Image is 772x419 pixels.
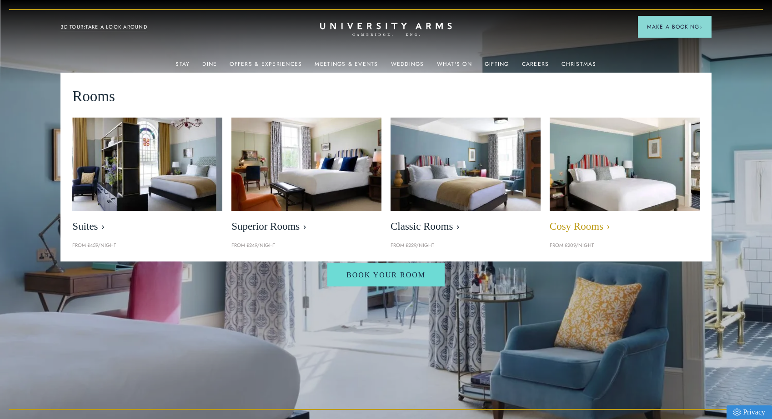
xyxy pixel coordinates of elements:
[485,61,509,73] a: Gifting
[538,110,711,218] img: image-0c4e569bfe2498b75de12d7d88bf10a1f5f839d4-400x250-jpg
[315,61,378,73] a: Meetings & Events
[391,61,424,73] a: Weddings
[72,84,115,108] span: Rooms
[638,16,712,38] button: Make a BookingArrow icon
[550,242,700,250] p: From £209/night
[72,242,222,250] p: From £459/night
[231,242,381,250] p: From £249/night
[561,61,596,73] a: Christmas
[437,61,472,73] a: What's On
[727,405,772,419] a: Privacy
[391,118,541,211] img: image-7eccef6fe4fe90343db89eb79f703814c40db8b4-400x250-jpg
[72,118,222,237] a: image-21e87f5add22128270780cf7737b92e839d7d65d-400x250-jpg Suites
[202,61,217,73] a: Dine
[60,23,147,31] a: 3D TOUR:TAKE A LOOK AROUND
[733,409,741,416] img: Privacy
[231,118,381,237] a: image-5bdf0f703dacc765be5ca7f9d527278f30b65e65-400x250-jpg Superior Rooms
[327,263,445,287] a: Book Your Room
[231,220,381,233] span: Superior Rooms
[231,118,381,211] img: image-5bdf0f703dacc765be5ca7f9d527278f30b65e65-400x250-jpg
[699,25,702,29] img: Arrow icon
[230,61,302,73] a: Offers & Experiences
[391,220,541,233] span: Classic Rooms
[550,220,700,233] span: Cosy Rooms
[550,118,700,237] a: image-0c4e569bfe2498b75de12d7d88bf10a1f5f839d4-400x250-jpg Cosy Rooms
[391,242,541,250] p: From £229/night
[320,23,452,37] a: Home
[391,118,541,237] a: image-7eccef6fe4fe90343db89eb79f703814c40db8b4-400x250-jpg Classic Rooms
[647,23,702,31] span: Make a Booking
[72,118,222,211] img: image-21e87f5add22128270780cf7737b92e839d7d65d-400x250-jpg
[522,61,549,73] a: Careers
[72,220,222,233] span: Suites
[175,61,190,73] a: Stay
